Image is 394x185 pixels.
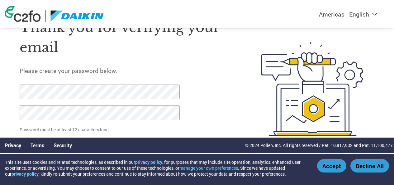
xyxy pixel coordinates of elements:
[250,8,374,169] img: create-password
[135,159,162,165] a: privacy policy
[20,67,232,75] h5: Please create your password below.
[50,10,104,22] img: Daikin
[350,159,389,173] button: Decline All
[5,142,21,148] a: Privacy
[31,142,44,148] a: Terms
[5,159,308,177] div: This site uses cookies and related technologies, as described in our , for purposes that may incl...
[20,126,181,133] p: Password must be at least 12 characters long
[20,17,232,58] h1: Thank you for verifying your email
[317,159,346,173] button: Accept
[12,171,39,177] a: privacy policy
[5,6,41,22] img: c2fo logo
[245,142,394,148] p: © 2024 Pollen, Inc. All rights reserved / Pat. 10,817,932 and Pat. 11,100,477.
[179,165,238,171] button: manage your own preferences
[54,142,72,148] a: Security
